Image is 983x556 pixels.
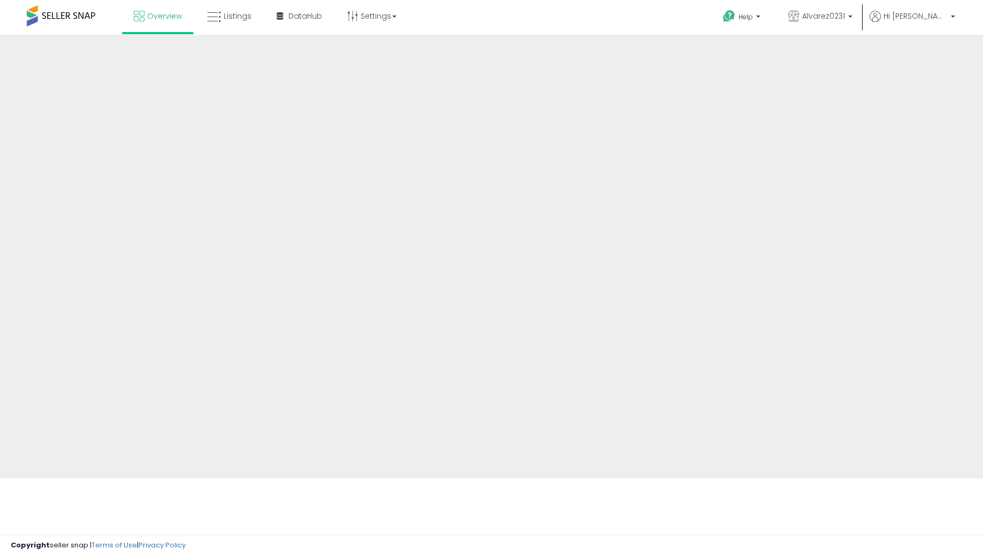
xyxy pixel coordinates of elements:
[147,11,182,21] span: Overview
[224,11,252,21] span: Listings
[288,11,322,21] span: DataHub
[722,10,736,23] i: Get Help
[883,11,948,21] span: Hi [PERSON_NAME]
[870,11,955,35] a: Hi [PERSON_NAME]
[738,12,753,21] span: Help
[714,2,771,35] a: Help
[802,11,845,21] span: Alvarez0231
